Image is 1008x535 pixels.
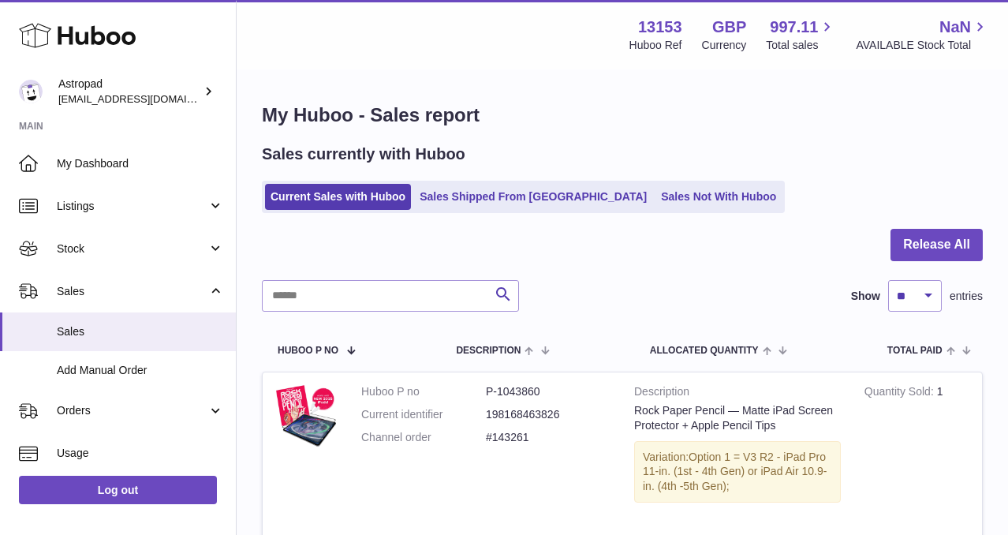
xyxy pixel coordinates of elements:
[643,451,827,493] span: Option 1 = V3 R2 - iPad Pro 11-in. (1st - 4th Gen) or iPad Air 10.9-in. (4th -5th Gen);
[864,385,937,402] strong: Quantity Sold
[361,430,486,445] dt: Channel order
[939,17,971,38] span: NaN
[766,17,836,53] a: 997.11 Total sales
[57,324,224,339] span: Sales
[361,407,486,422] dt: Current identifier
[262,144,465,165] h2: Sales currently with Huboo
[634,384,841,403] strong: Description
[262,103,983,128] h1: My Huboo - Sales report
[851,289,880,304] label: Show
[361,384,486,399] dt: Huboo P no
[634,441,841,503] div: Variation:
[57,199,207,214] span: Listings
[650,346,759,356] span: ALLOCATED Quantity
[57,156,224,171] span: My Dashboard
[950,289,983,304] span: entries
[766,38,836,53] span: Total sales
[486,384,610,399] dd: P-1043860
[57,403,207,418] span: Orders
[278,346,338,356] span: Huboo P no
[57,284,207,299] span: Sales
[274,384,338,447] img: 2025-IPADS.jpg
[57,446,224,461] span: Usage
[414,184,652,210] a: Sales Shipped From [GEOGRAPHIC_DATA]
[887,346,943,356] span: Total paid
[856,38,989,53] span: AVAILABLE Stock Total
[638,17,682,38] strong: 13153
[19,80,43,103] img: matt@astropad.com
[702,38,747,53] div: Currency
[853,372,982,522] td: 1
[629,38,682,53] div: Huboo Ref
[19,476,217,504] a: Log out
[856,17,989,53] a: NaN AVAILABLE Stock Total
[486,430,610,445] dd: #143261
[456,346,521,356] span: Description
[634,403,841,433] div: Rock Paper Pencil — Matte iPad Screen Protector + Apple Pencil Tips
[712,17,746,38] strong: GBP
[57,241,207,256] span: Stock
[58,77,200,107] div: Astropad
[770,17,818,38] span: 997.11
[265,184,411,210] a: Current Sales with Huboo
[890,229,983,261] button: Release All
[57,363,224,378] span: Add Manual Order
[655,184,782,210] a: Sales Not With Huboo
[58,92,232,105] span: [EMAIL_ADDRESS][DOMAIN_NAME]
[486,407,610,422] dd: 198168463826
